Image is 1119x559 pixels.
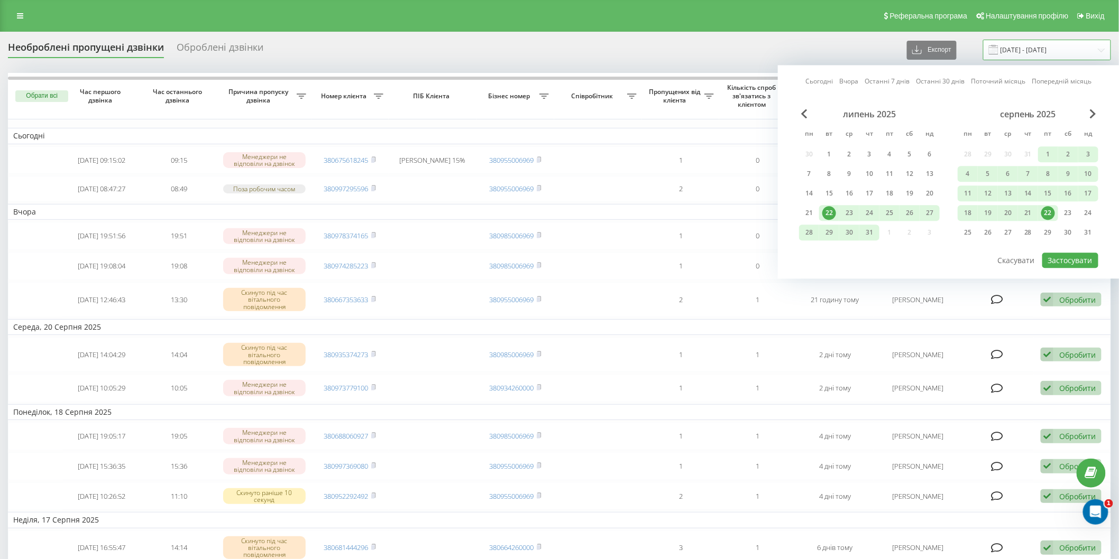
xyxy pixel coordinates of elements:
[63,252,140,280] td: [DATE] 19:08:04
[799,185,819,201] div: пн 14 лип 2025 р.
[958,185,978,201] div: пн 11 серп 2025 р.
[883,206,896,220] div: 25
[903,206,916,220] div: 26
[839,205,859,221] div: ср 23 лип 2025 р.
[324,350,369,359] a: 380935374273
[324,155,369,165] a: 380675618245
[961,167,975,181] div: 4
[998,185,1018,201] div: ср 13 серп 2025 р.
[317,92,374,100] span: Номер клієнта
[842,206,856,220] div: 23
[842,167,856,181] div: 9
[719,176,796,202] td: 0
[490,295,534,304] a: 380955006969
[223,428,306,444] div: Менеджери не відповіли на дзвінок
[719,282,796,317] td: 1
[863,226,876,239] div: 31
[140,482,217,510] td: 11:10
[907,41,957,60] button: Експорт
[177,42,263,58] div: Оброблені дзвінки
[922,127,938,143] abbr: неділя
[223,458,306,474] div: Менеджери не відповіли на дзвінок
[1001,226,1015,239] div: 27
[719,422,796,450] td: 1
[223,184,306,193] div: Поза робочим часом
[642,252,719,280] td: 1
[879,166,900,182] div: пт 11 лип 2025 р.
[8,42,164,58] div: Необроблені пропущені дзвінки
[903,147,916,161] div: 5
[642,452,719,480] td: 1
[1038,146,1058,162] div: пт 1 серп 2025 р.
[642,176,719,202] td: 2
[819,146,839,162] div: вт 1 лип 2025 р.
[490,184,534,193] a: 380955006969
[324,491,369,501] a: 380952292492
[1018,225,1038,240] div: чт 28 серп 2025 р.
[819,185,839,201] div: вт 15 лип 2025 р.
[842,187,856,200] div: 16
[802,206,816,220] div: 21
[900,205,920,221] div: сб 26 лип 2025 р.
[482,92,539,100] span: Бізнес номер
[324,383,369,393] a: 380973779100
[920,205,940,221] div: нд 27 лип 2025 р.
[719,146,796,174] td: 0
[559,92,628,100] span: Співробітник
[1059,431,1096,441] div: Обробити
[801,109,808,118] span: Previous Month
[981,206,995,220] div: 19
[839,225,859,240] div: ср 30 лип 2025 р.
[490,350,534,359] a: 380985006969
[1090,109,1096,118] span: Next Month
[1061,147,1075,161] div: 2
[223,228,306,244] div: Менеджери не відповіли на дзвінок
[1059,461,1096,471] div: Обробити
[223,288,306,311] div: Скинуто під час вітального повідомлення
[63,374,140,402] td: [DATE] 10:05:29
[8,204,1111,220] td: Вчора
[1020,127,1036,143] abbr: четвер
[63,146,140,174] td: [DATE] 09:15:02
[903,167,916,181] div: 12
[958,205,978,221] div: пн 18 серп 2025 р.
[1041,187,1055,200] div: 15
[839,166,859,182] div: ср 9 лип 2025 р.
[859,205,879,221] div: чт 24 лип 2025 р.
[724,83,782,108] span: Кількість спроб зв'язатись з клієнтом
[859,185,879,201] div: чт 17 лип 2025 р.
[63,482,140,510] td: [DATE] 10:26:52
[1105,499,1113,508] span: 1
[981,226,995,239] div: 26
[840,77,859,87] a: Вчора
[490,383,534,393] a: 380934260000
[324,461,369,471] a: 380997369080
[801,127,817,143] abbr: понеділок
[1000,127,1016,143] abbr: середа
[63,337,140,372] td: [DATE] 14:04:29
[863,206,876,220] div: 24
[859,225,879,240] div: чт 31 лип 2025 р.
[916,77,965,87] a: Останні 30 днів
[890,12,968,20] span: Реферальна програма
[859,146,879,162] div: чт 3 лип 2025 р.
[1059,350,1096,360] div: Обробити
[63,452,140,480] td: [DATE] 15:36:35
[839,146,859,162] div: ср 2 лип 2025 р.
[1018,166,1038,182] div: чт 7 серп 2025 р.
[324,295,369,304] a: 380667353633
[1081,226,1095,239] div: 31
[1061,206,1075,220] div: 23
[961,226,975,239] div: 25
[223,343,306,366] div: Скинуто під час вітального повідомлення
[842,226,856,239] div: 30
[879,205,900,221] div: пт 25 лип 2025 р.
[796,422,874,450] td: 4 дні тому
[1059,383,1096,393] div: Обробити
[324,261,369,271] a: 380974285223
[865,77,910,87] a: Останні 7 днів
[1059,491,1096,501] div: Обробити
[806,77,833,87] a: Сьогодні
[63,176,140,202] td: [DATE] 08:47:27
[971,77,1026,87] a: Поточний місяць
